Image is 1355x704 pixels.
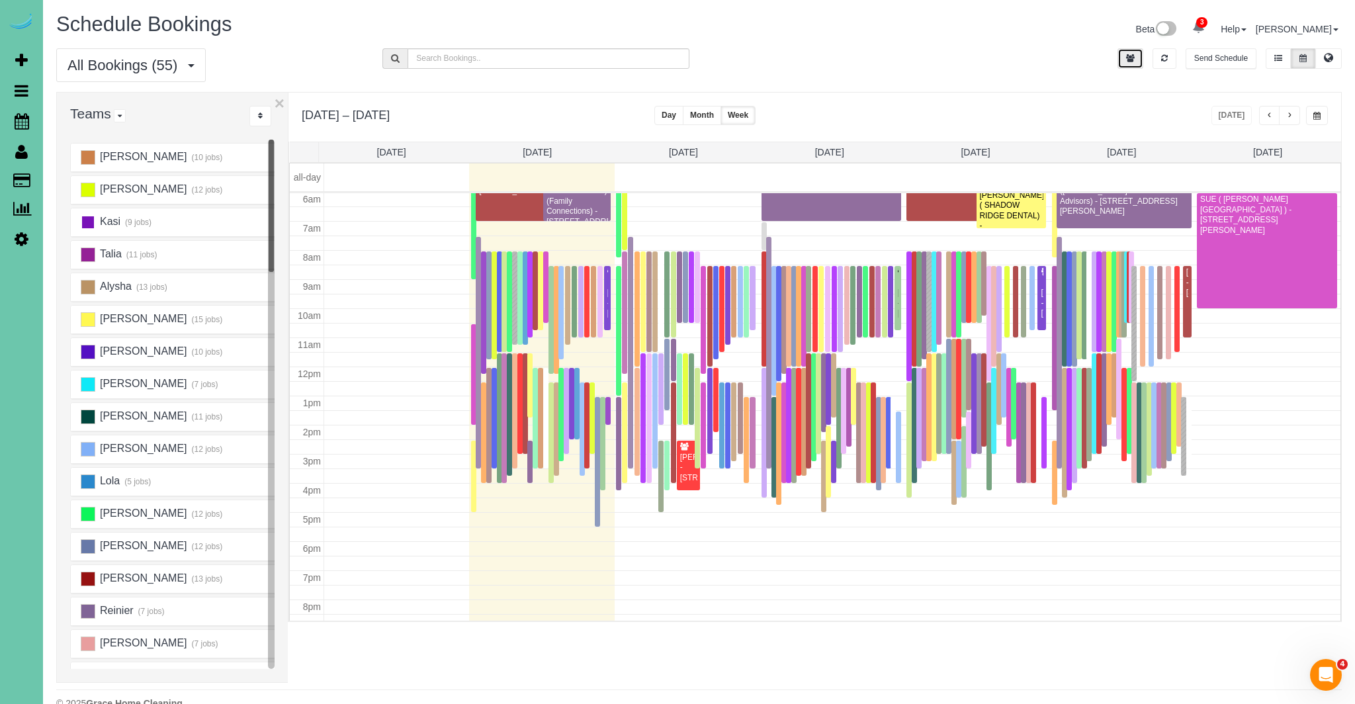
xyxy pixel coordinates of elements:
small: (13 jobs) [134,283,167,292]
small: (7 jobs) [136,607,165,616]
small: (12 jobs) [190,185,222,195]
button: Week [721,106,756,125]
span: [PERSON_NAME] [98,572,187,584]
small: (11 jobs) [124,250,157,259]
small: (10 jobs) [190,347,222,357]
h2: [DATE] – [DATE] [302,106,390,122]
span: [PERSON_NAME] [98,507,187,519]
a: [PERSON_NAME] [1256,24,1338,34]
div: [PERSON_NAME] - [STREET_ADDRESS] [1186,267,1189,298]
i: Sort Teams [258,112,263,120]
div: [PERSON_NAME] - [STREET_ADDRESS] [607,288,608,318]
span: [PERSON_NAME] [98,183,187,195]
span: Reinier [98,605,133,616]
span: 4pm [303,485,321,496]
small: (12 jobs) [190,445,222,454]
span: [PERSON_NAME] [98,345,187,357]
button: × [275,95,284,112]
small: (7 jobs) [190,380,218,389]
span: [PERSON_NAME] [98,637,187,648]
small: (13 jobs) [190,574,222,584]
div: ... [249,106,271,126]
span: 3 [1196,17,1207,28]
span: 7am [303,223,321,234]
div: [PERSON_NAME] (FAMILY CONNECTIONS) (Family Connections) - [STREET_ADDRESS] [546,165,608,227]
span: 4 [1337,659,1348,670]
button: Month [683,106,721,125]
span: 7pm [303,572,321,583]
span: 11am [298,339,321,350]
small: (7 jobs) [190,639,218,648]
small: (10 jobs) [190,153,222,162]
span: 5pm [303,514,321,525]
small: (5 jobs) [123,477,152,486]
img: New interface [1155,21,1176,38]
div: [PERSON_NAME] - [STREET_ADDRESS] [752,398,754,429]
div: SUE ( [PERSON_NAME] [GEOGRAPHIC_DATA] ) - [STREET_ADDRESS][PERSON_NAME] [1200,195,1334,236]
span: all-day [294,172,321,183]
input: Search Bookings.. [408,48,689,69]
span: [PERSON_NAME] [98,378,187,389]
small: (11 jobs) [190,412,222,421]
span: 6pm [303,543,321,554]
span: 9am [303,281,321,292]
span: 6am [303,194,321,204]
span: All Bookings (55) [67,57,184,73]
span: 12pm [298,369,321,379]
a: [DATE] [961,147,990,157]
img: Automaid Logo [8,13,34,32]
span: 3pm [303,456,321,466]
div: [PERSON_NAME] & [PERSON_NAME] - [STREET_ADDRESS] [752,288,754,339]
a: [DATE] [1253,147,1282,157]
span: Teams [70,106,111,121]
span: 1pm [303,398,321,408]
a: Help [1221,24,1246,34]
span: Lola [98,475,120,486]
div: [PERSON_NAME] ( SHADOW RIDGE DENTAL) - [STREET_ADDRESS][PERSON_NAME] [979,191,1044,252]
span: 2pm [303,427,321,437]
small: (12 jobs) [190,542,222,551]
div: [PERSON_NAME] - [STREET_ADDRESS] [897,288,898,318]
a: [DATE] [669,147,698,157]
button: [DATE] [1211,106,1252,125]
span: [PERSON_NAME] [98,313,187,324]
span: Schedule Bookings [56,13,232,36]
iframe: Intercom live chat [1310,659,1342,691]
span: [PERSON_NAME] [98,540,187,551]
span: Talia [98,248,121,259]
span: 10am [298,310,321,321]
button: All Bookings (55) [56,48,206,82]
span: [PERSON_NAME] [98,151,187,162]
span: Alysha [98,281,132,292]
span: 8pm [303,601,321,612]
a: [DATE] [1107,147,1136,157]
span: [PERSON_NAME] [98,443,187,454]
a: [DATE] [523,147,552,157]
a: Beta [1136,24,1177,34]
span: 8am [303,252,321,263]
span: Kasi [98,216,120,227]
button: Send Schedule [1186,48,1256,69]
div: [PERSON_NAME] - [STREET_ADDRESS] [679,453,697,483]
a: [DATE] [815,147,844,157]
div: [PERSON_NAME] - [STREET_ADDRESS] [1040,288,1043,318]
small: (12 jobs) [190,509,222,519]
small: (9 jobs) [124,218,152,227]
a: [DATE] [377,147,406,157]
a: 3 [1186,13,1211,42]
button: Day [654,106,683,125]
span: [PERSON_NAME] [98,410,187,421]
small: (15 jobs) [190,315,222,324]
